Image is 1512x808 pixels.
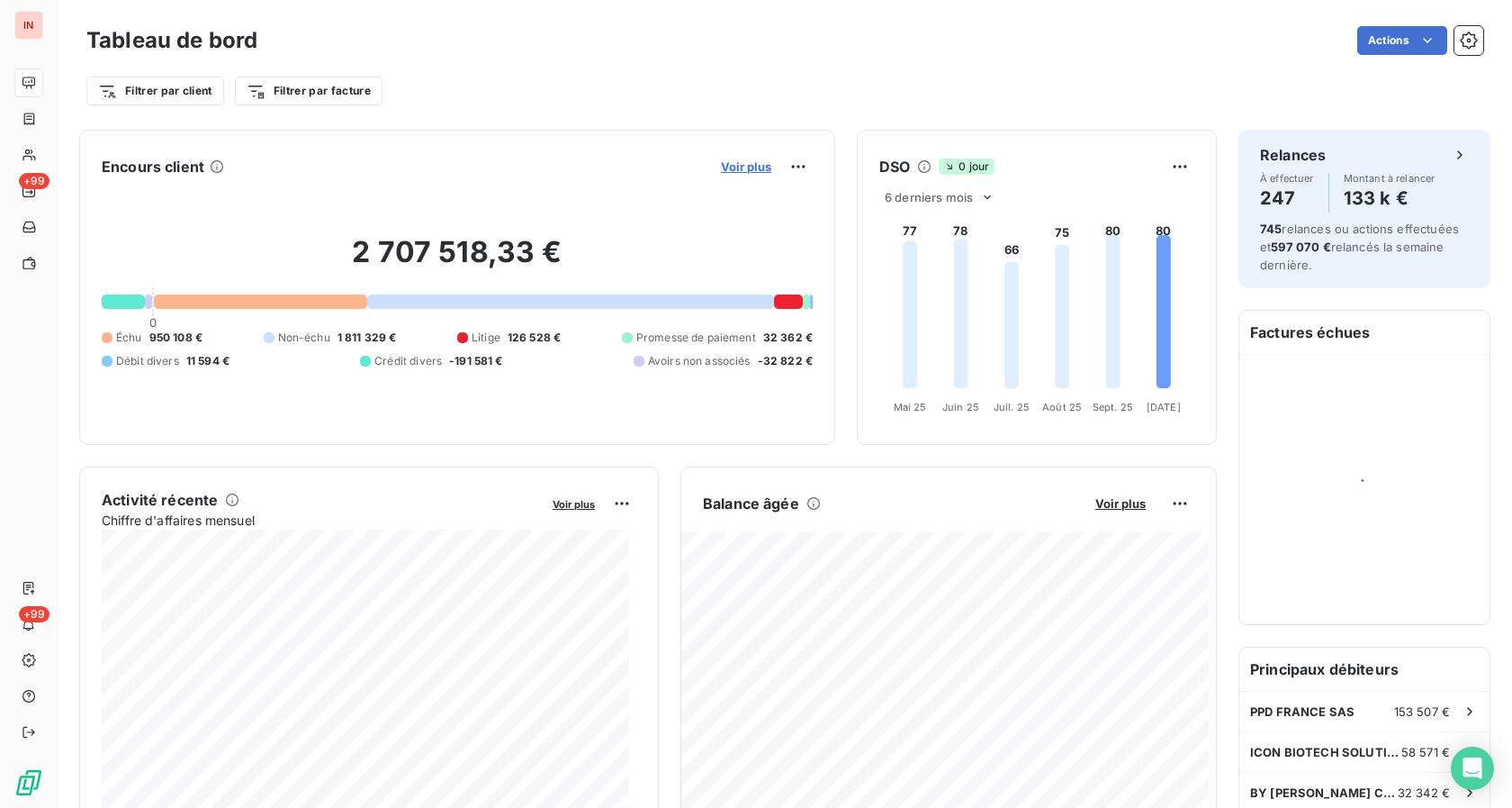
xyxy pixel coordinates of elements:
[102,489,218,511] h6: Activité récente
[1095,496,1146,511] span: Voir plus
[1357,26,1447,55] button: Actions
[1239,311,1489,354] h6: Factures échues
[102,511,540,530] span: Chiffre d'affaires mensuel
[939,159,994,175] span: 0 jour
[636,330,756,346] span: Promesse de paiement
[102,156,204,177] h6: Encours client
[1250,745,1401,759] span: ICON BIOTECH SOLUTION
[1250,704,1354,719] span: PPD FRANCE SAS
[19,606,49,622] span: +99
[703,493,799,514] h6: Balance âgée
[472,330,500,346] span: Litige
[758,353,813,369] span: -32 822 €
[553,498,595,511] span: Voir plus
[1344,173,1435,184] span: Montant à relancer
[1344,184,1435,213] h4: 133 k €
[86,77,224,105] button: Filtrer par client
[149,330,202,346] span: 950 108 €
[879,156,910,177] h6: DSO
[1147,401,1181,413] tspan: [DATE]
[508,330,561,346] span: 126 528 €
[1260,184,1314,213] h4: 247
[715,159,777,175] button: Voir plus
[235,77,382,105] button: Filtrer par facture
[116,330,142,346] span: Échu
[1398,785,1450,800] span: 32 342 €
[1260,222,1282,236] span: 745
[547,495,600,512] button: Voir plus
[1451,747,1494,790] div: Open Intercom Messenger
[994,401,1030,413] tspan: Juil. 25
[1250,785,1398,800] span: BY [PERSON_NAME] COMPANIES
[374,353,442,369] span: Crédit divers
[1093,401,1133,413] tspan: Sept. 25
[1042,401,1082,413] tspan: Août 25
[102,234,813,288] h2: 2 707 518,33 €
[1090,495,1151,512] button: Voir plus
[1394,704,1450,719] span: 153 507 €
[648,353,751,369] span: Avoirs non associés
[278,330,330,346] span: Non-échu
[1271,240,1330,254] span: 597 070 €
[186,353,229,369] span: 11 594 €
[1260,222,1459,272] span: relances ou actions effectuées et relancés la semaine dernière.
[1401,745,1450,759] span: 58 571 €
[942,401,979,413] tspan: Juin 25
[1260,173,1314,184] span: À effectuer
[885,190,973,204] span: 6 derniers mois
[1260,144,1326,166] h6: Relances
[86,24,257,57] h3: Tableau de bord
[721,159,771,174] span: Voir plus
[449,353,503,369] span: -191 581 €
[14,11,43,40] div: IN
[894,401,927,413] tspan: Mai 25
[116,353,179,369] span: Débit divers
[763,330,813,346] span: 32 362 €
[337,330,397,346] span: 1 811 329 €
[1239,648,1489,691] h6: Principaux débiteurs
[19,173,49,189] span: +99
[149,315,157,330] span: 0
[14,768,43,797] img: Logo LeanPay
